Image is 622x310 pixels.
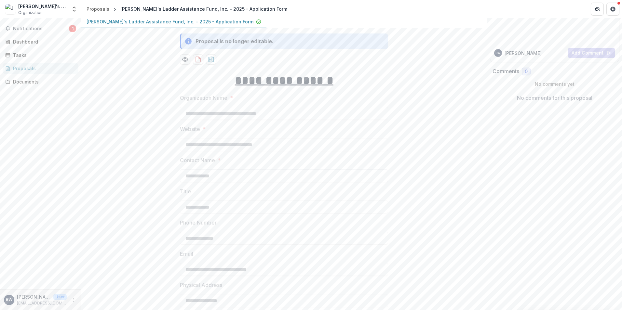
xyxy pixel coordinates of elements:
[180,125,200,133] p: Website
[505,50,542,57] p: [PERSON_NAME]
[18,10,43,16] span: Organization
[180,281,222,289] p: Physical Address
[70,3,79,16] button: Open entity switcher
[591,3,604,16] button: Partners
[196,37,274,45] div: Proposal is no longer editable.
[3,36,78,47] a: Dashboard
[606,3,619,16] button: Get Help
[13,38,73,45] div: Dashboard
[495,51,501,55] div: Brandon Wise
[193,54,203,65] button: download-proposal
[13,78,73,85] div: Documents
[3,76,78,87] a: Documents
[180,94,227,102] p: Organization Name
[493,81,617,87] p: No comments yet
[180,250,193,258] p: Email
[3,50,78,60] a: Tasks
[517,94,592,102] p: No comments for this proposal
[87,18,253,25] p: [PERSON_NAME]'s Ladder Assistance Fund, Inc. - 2025 - Application Form
[69,25,76,32] span: 1
[120,6,287,12] div: [PERSON_NAME]'s Ladder Assistance Fund, Inc. - 2025 - Application Form
[568,48,615,58] button: Add Comment
[5,4,16,14] img: Jacob's Ladder Assistance Fund, Inc.
[13,26,69,32] span: Notifications
[493,68,519,74] h2: Comments
[180,187,191,195] p: Title
[87,6,109,12] div: Proposals
[53,294,67,300] p: User
[3,23,78,34] button: Notifications1
[6,298,13,302] div: Brandon Wise
[3,63,78,74] a: Proposals
[13,52,73,58] div: Tasks
[180,54,190,65] button: Preview cbefbc99-b609-4bd4-8875-e038e8b8d470-0.pdf
[206,54,216,65] button: download-proposal
[69,296,77,304] button: More
[525,69,528,74] span: 0
[13,65,73,72] div: Proposals
[17,300,67,306] p: [EMAIL_ADDRESS][DOMAIN_NAME]
[18,3,67,10] div: [PERSON_NAME]'s Ladder Assistance Fund, Inc.
[84,4,290,14] nav: breadcrumb
[180,156,215,164] p: Contact Name
[180,219,217,226] p: Phone Number
[84,4,112,14] a: Proposals
[17,293,51,300] p: [PERSON_NAME]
